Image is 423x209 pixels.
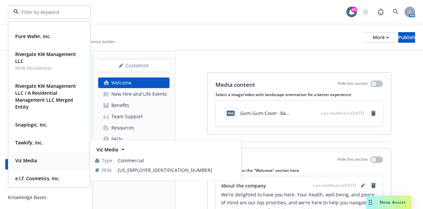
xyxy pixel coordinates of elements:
[374,5,387,19] a: Report a Bug
[369,109,377,117] a: remove
[15,122,48,128] strong: Snaplogic, Inc.
[313,183,356,188] span: Last modified on [DATE]
[15,65,82,72] span: RKW Residential
[221,182,266,189] span: About the company
[398,32,415,42] div: Publish
[5,150,87,156] div: Web portal
[389,5,403,19] a: Search
[98,134,170,144] a: FAQs
[337,80,368,89] p: Hide this section
[373,32,389,42] div: More
[98,78,170,88] a: Welcome
[19,9,77,16] input: Filter by keyword
[351,7,357,13] div: 90
[111,134,123,144] div: FAQs
[118,157,236,164] span: Commercial
[337,156,368,165] p: Hide this section
[111,78,132,88] div: Welcome
[102,157,112,164] span: Type
[8,192,47,203] div: Knowledge Bases
[5,83,87,89] div: Shared content
[15,83,76,110] strong: Rivergate KW Management LLC / A Residential Management LLC Merged Entity
[5,183,87,189] div: Benji
[111,111,143,122] div: Team Support
[98,100,170,111] a: Benefits
[369,182,377,189] a: remove
[365,32,397,43] button: More
[15,139,43,146] strong: Tawkify, Inc.
[15,157,37,164] strong: Viz Media
[5,126,87,136] a: FAQs
[5,59,87,70] a: Customization & settings
[15,33,51,39] strong: Pure Wafer, Inc.
[102,167,112,174] span: FEIN
[15,175,60,182] strong: e.l.f. Cosmetics, Inc.
[98,111,170,122] a: Team Support
[98,89,170,99] a: New Hire and Life Events
[96,146,118,153] strong: Viz Media
[227,111,235,116] span: png
[366,196,411,209] button: Nova Assist
[380,199,406,205] span: Nova Assist
[215,92,383,97] p: Select a image/video with landscape orientation for a better experience
[111,89,167,99] div: New Hire and Life Events
[398,32,415,43] button: Publish
[215,168,383,173] p: Add content for the "Welcome" section here
[98,59,170,72] button: Customize
[5,159,87,170] a: Web portal builder
[312,110,318,117] button: preview file
[111,100,129,111] div: Benefits
[5,92,87,103] a: Benefits
[321,110,364,116] span: Last modified on [DATE]
[302,110,307,117] button: download file
[359,5,372,19] a: Start snowing
[15,51,76,64] strong: Rivergate KW Management LLC
[5,115,87,125] a: Team support
[98,123,170,133] a: Resources
[111,123,134,133] div: Resources
[5,192,87,203] a: Knowledge Bases
[366,196,374,209] div: Drag to move
[240,110,290,117] div: Gum-Gum-Cover -Banner.png
[118,167,236,174] span: [US_EMPLOYER_IDENTIFICATION_NUMBER]
[359,182,367,189] a: editPencil
[5,103,87,114] a: Required notices
[215,80,255,89] p: Media content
